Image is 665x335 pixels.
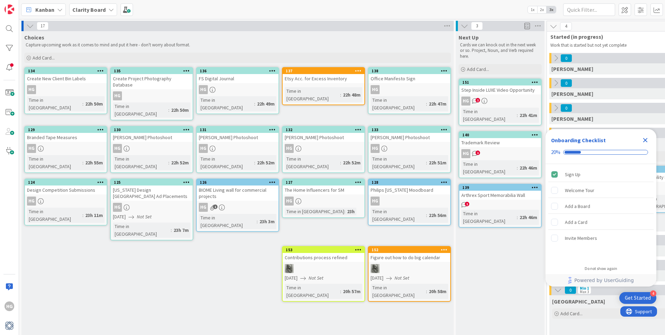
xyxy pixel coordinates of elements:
img: avatar [5,321,14,331]
div: 132[PERSON_NAME] Photoshoot [283,127,364,142]
div: HG [369,144,450,153]
div: HG [371,144,380,153]
div: Philips [US_STATE] Moodboard [369,185,450,194]
div: PA [369,264,450,273]
span: Devon [552,298,605,305]
div: 134 [28,69,107,73]
span: 0 [560,104,572,112]
div: Time in [GEOGRAPHIC_DATA] [285,87,340,102]
div: Time in [GEOGRAPHIC_DATA] [285,284,340,299]
div: HG [283,144,364,153]
div: Create Project Photography Database [111,74,193,89]
div: 22h 56m [427,211,448,219]
span: Support [15,1,32,9]
a: 124Design Competition SubmissionsHGTime in [GEOGRAPHIC_DATA]:23h 11m [24,179,107,226]
div: Time in [GEOGRAPHIC_DATA] [199,155,254,170]
div: HG [199,85,208,94]
div: Invite Members [565,234,597,242]
i: Not Set [137,214,152,220]
div: Get Started [625,295,651,301]
div: Welcome Tour [565,186,594,194]
div: 4 [650,290,656,297]
span: : [171,226,172,234]
div: HG [459,97,541,106]
div: Max 3 [580,290,589,293]
a: 126BIOME Living wall for commercial projectsHGTime in [GEOGRAPHIC_DATA]:23h 3m [196,179,279,232]
div: 125 [114,180,193,185]
p: Cards we can knock out in the next week or so. Project, Noun, and Verb required here. [460,42,540,59]
div: HG [197,203,278,212]
div: 134Create New Client Bin Labels [25,68,107,83]
div: Time in [GEOGRAPHIC_DATA] [113,155,168,170]
div: Add a Card is incomplete. [548,215,654,230]
div: 22h 50m [169,106,190,114]
div: 151Step Inside LUXE Video Opportunity [459,79,541,94]
div: 20h 57m [341,288,362,295]
span: [DATE] [113,213,126,220]
div: Time in [GEOGRAPHIC_DATA] [27,208,82,223]
div: HG [369,197,450,206]
div: 124 [25,179,107,185]
span: : [344,208,345,215]
div: Add a Board [565,202,590,210]
a: 134Create New Client Bin LabelsHGTime in [GEOGRAPHIC_DATA]:22h 50m [24,67,107,114]
div: HG [111,144,193,153]
div: Office Manifesto Sign [369,74,450,83]
div: 22h 47m [427,100,448,108]
div: HG [197,85,278,94]
span: : [257,218,258,225]
div: 132 [283,127,364,133]
span: 3 [471,22,483,30]
i: Not Set [309,275,323,281]
div: Time in [GEOGRAPHIC_DATA] [371,284,426,299]
div: 20% [551,149,560,155]
div: 134 [25,68,107,74]
span: : [82,159,83,166]
div: Time in [GEOGRAPHIC_DATA] [371,96,426,111]
div: 130 [114,127,193,132]
div: Contributions process refined [283,253,364,262]
div: HG [111,91,193,100]
div: Time in [GEOGRAPHIC_DATA] [371,155,426,170]
div: Time in [GEOGRAPHIC_DATA] [199,96,254,111]
div: FS Digital Journal [197,74,278,83]
a: 139Arthrex Sport Memorabilia WallTime in [GEOGRAPHIC_DATA]:22h 46m [459,184,542,228]
div: Time in [GEOGRAPHIC_DATA] [27,155,82,170]
div: Arthrex Sport Memorabilia Wall [459,191,541,200]
span: Add Card... [560,310,583,317]
div: 137 [283,68,364,74]
div: Time in [GEOGRAPHIC_DATA] [461,160,517,175]
div: HG [199,203,208,212]
img: PA [285,264,294,273]
div: 133 [369,127,450,133]
div: Time in [GEOGRAPHIC_DATA] [113,223,171,238]
b: Clarity Board [72,6,106,13]
span: : [168,106,169,114]
div: 22h 41m [518,111,539,119]
span: Lisa T. [551,90,593,97]
div: Onboarding Checklist [551,136,606,144]
span: 2x [537,6,547,13]
span: : [517,111,518,119]
div: 137 [286,69,364,73]
span: 1 [476,98,480,102]
div: 23h 7m [172,226,190,234]
span: : [426,159,427,166]
div: [PERSON_NAME] Photoshoot [197,133,278,142]
div: 128 [372,180,450,185]
span: : [426,100,427,108]
span: Powered by UserGuiding [574,276,634,284]
div: 22h 46m [518,214,539,221]
div: Footer [546,274,656,287]
div: Add a Board is incomplete. [548,199,654,214]
div: Trademark Review [459,138,541,147]
span: Lisa K. [551,115,593,122]
div: HG [459,149,541,158]
div: 22h 50m [83,100,105,108]
div: 136 [197,68,278,74]
div: 22h 52m [169,159,190,166]
div: Time in [GEOGRAPHIC_DATA] [371,208,426,223]
a: 140Trademark ReviewHGTime in [GEOGRAPHIC_DATA]:22h 46m [459,131,542,178]
div: 126BIOME Living wall for commercial projects [197,179,278,201]
a: 152Figure out how to do big calendarPA[DATE]Not SetTime in [GEOGRAPHIC_DATA]:20h 58m [368,246,451,302]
